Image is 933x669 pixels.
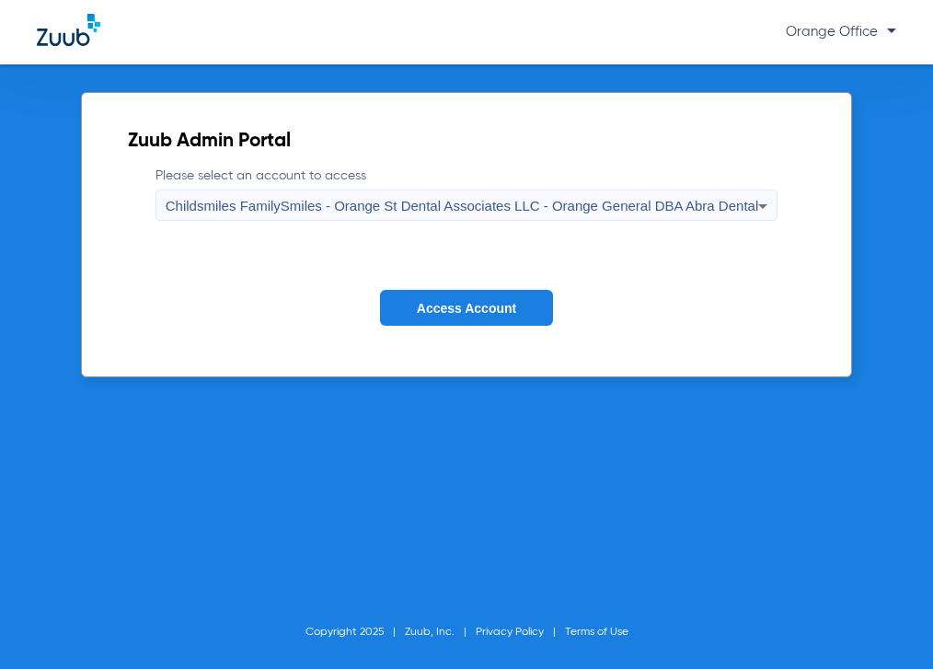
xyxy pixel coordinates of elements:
span: Orange Office [786,25,896,39]
a: Privacy Policy [476,627,544,638]
li: Copyright 2025 [305,623,405,641]
label: Please select an account to access [155,167,777,221]
span: Access Account [417,301,516,316]
h2: Zuub Admin Portal [128,133,805,151]
li: Zuub, Inc. [405,623,476,641]
img: Zuub Logo [37,14,100,46]
button: Access Account [380,290,553,326]
a: Terms of Use [565,627,628,638]
span: Childsmiles FamilySmiles - Orange St Dental Associates LLC - Orange General DBA Abra Dental [166,198,758,213]
iframe: Chat Widget [841,581,933,669]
